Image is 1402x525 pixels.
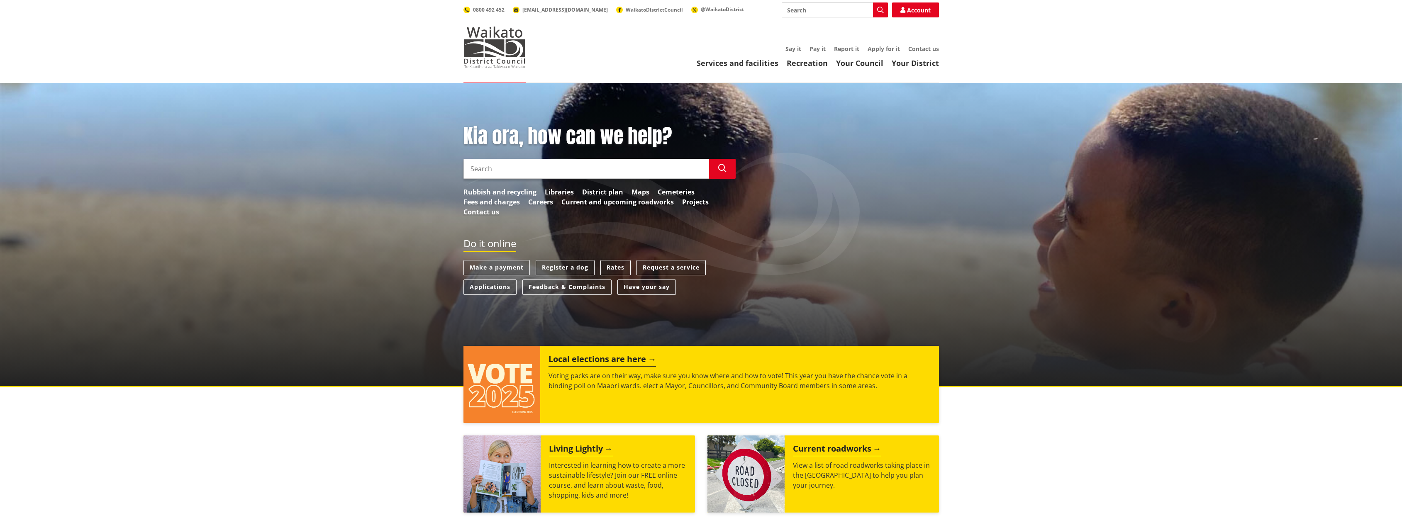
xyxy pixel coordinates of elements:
h2: Current roadworks [793,444,881,456]
a: District plan [582,187,623,197]
a: Your Council [836,58,883,68]
img: Waikato District Council - Te Kaunihera aa Takiwaa o Waikato [463,27,526,68]
a: Current and upcoming roadworks [561,197,674,207]
img: Vote 2025 [463,346,541,423]
a: Feedback & Complaints [522,280,612,295]
a: Say it [785,45,801,53]
span: 0800 492 452 [473,6,505,13]
a: Recreation [787,58,828,68]
h2: Do it online [463,238,516,252]
a: Apply for it [868,45,900,53]
a: Rubbish and recycling [463,187,536,197]
p: View a list of road roadworks taking place in the [GEOGRAPHIC_DATA] to help you plan your journey. [793,460,931,490]
span: @WaikatoDistrict [701,6,744,13]
span: WaikatoDistrictCouncil [626,6,683,13]
a: Register a dog [536,260,595,275]
a: Current roadworks View a list of road roadworks taking place in the [GEOGRAPHIC_DATA] to help you... [707,435,939,513]
a: Maps [632,187,649,197]
input: Search input [463,159,709,179]
a: Contact us [463,207,499,217]
input: Search input [782,2,888,17]
h2: Living Lightly [549,444,613,456]
a: [EMAIL_ADDRESS][DOMAIN_NAME] [513,6,608,13]
a: Have your say [617,280,676,295]
a: @WaikatoDistrict [691,6,744,13]
a: Pay it [810,45,826,53]
a: 0800 492 452 [463,6,505,13]
span: [EMAIL_ADDRESS][DOMAIN_NAME] [522,6,608,13]
a: Applications [463,280,517,295]
a: Living Lightly Interested in learning how to create a more sustainable lifestyle? Join our FREE o... [463,435,695,513]
p: Interested in learning how to create a more sustainable lifestyle? Join our FREE online course, a... [549,460,687,500]
a: WaikatoDistrictCouncil [616,6,683,13]
a: Your District [892,58,939,68]
a: Careers [528,197,553,207]
a: Make a payment [463,260,530,275]
a: Local elections are here Voting packs are on their way, make sure you know where and how to vote!... [463,346,939,423]
a: Report it [834,45,859,53]
a: Request a service [636,260,706,275]
a: Rates [600,260,631,275]
h1: Kia ora, how can we help? [463,124,736,148]
a: Account [892,2,939,17]
a: Libraries [545,187,574,197]
a: Services and facilities [697,58,778,68]
a: Projects [682,197,709,207]
img: Road closed sign [707,435,785,513]
a: Fees and charges [463,197,520,207]
a: Contact us [908,45,939,53]
h2: Local elections are here [549,354,656,367]
a: Cemeteries [658,187,695,197]
img: Mainstream Green Workshop Series [463,435,541,513]
p: Voting packs are on their way, make sure you know where and how to vote! This year you have the c... [549,371,930,391]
